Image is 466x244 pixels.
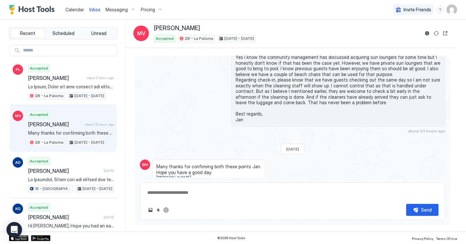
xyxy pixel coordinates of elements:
[147,206,154,214] button: Upload image
[436,235,457,241] a: Terms Of Use
[30,112,48,117] span: Accepted
[91,30,106,36] span: Unread
[423,29,431,37] button: Reservation information
[87,76,114,80] span: about 2 hours ago
[156,36,174,41] span: Accepted
[31,235,50,241] a: Google Play Store
[28,121,83,128] span: [PERSON_NAME]
[9,5,58,15] a: Host Tools Logo
[9,27,117,39] div: tab-group
[89,6,100,13] a: Inbox
[224,36,254,41] span: [DATE] - [DATE]
[30,158,48,164] span: Accepted
[65,7,84,12] span: Calendar
[65,6,84,13] a: Calendar
[436,237,457,240] span: Terms Of Use
[217,236,245,240] span: © 2025 Host Tools
[421,206,432,213] div: Send
[141,7,155,13] span: Pricing
[28,214,101,220] span: [PERSON_NAME]
[104,169,114,173] span: [DATE]
[20,45,116,56] input: Input Field
[74,139,104,145] span: [DATE] - [DATE]
[85,122,114,127] span: about 15 hours ago
[30,65,48,71] span: Accepted
[142,162,148,168] span: MV
[28,223,114,229] span: Hi [PERSON_NAME], Hope you had an easy check-out [DATE]. Just wish to thank you once again for st...
[436,6,444,14] div: menu
[162,206,170,214] button: ChatGPT Auto Reply
[28,168,101,174] span: [PERSON_NAME]
[236,49,441,123] span: Hi [PERSON_NAME], Yes I know the community management has discussed acquiring sun loungers for so...
[28,84,114,90] span: Lo Ipsum, Dolor sit ame consect adi elitse doeiusmod. Tem inci utla etd m aliquaenimad mini veni ...
[35,93,63,99] span: 2B - La Paloma
[9,235,28,241] a: App Store
[35,139,63,145] span: 2B - La Paloma
[46,29,81,38] button: Scheduled
[35,186,72,192] span: 1E - [GEOGRAPHIC_DATA]
[89,7,100,12] span: Inbox
[15,206,21,212] span: KG
[447,5,457,15] div: User profile
[15,160,21,165] span: AD
[20,30,35,36] span: Recent
[83,186,112,192] span: [DATE] - [DATE]
[74,93,104,99] span: [DATE] - [DATE]
[404,7,431,13] span: Invite Friends
[154,25,200,32] span: [PERSON_NAME]
[28,177,114,183] span: Lo Ipsumdol, Sitam con adi elitsed doe tempor incididun. Utl etdo magn ali e adminimvenia quis no...
[82,29,116,38] button: Unread
[137,29,145,37] span: MV
[408,128,445,133] span: about 23 hours ago
[286,147,299,151] span: [DATE]
[11,29,45,38] button: Recent
[441,29,449,37] button: Open reservation
[154,206,162,214] button: Quick reply
[412,235,433,241] a: Privacy Policy
[6,222,22,238] div: Open Intercom Messenger
[406,204,438,216] button: Send
[432,29,440,37] button: Sync reservation
[185,36,213,41] span: 2B - La Paloma
[104,215,114,219] span: [DATE]
[30,205,48,210] span: Accepted
[412,237,433,240] span: Privacy Policy
[15,113,21,119] span: MV
[105,7,128,13] span: Messaging
[156,164,261,181] span: Many thanks for confirming both these points Jan. Hope you have a good day. [PERSON_NAME]
[28,75,84,81] span: [PERSON_NAME]
[52,30,74,36] span: Scheduled
[28,130,114,136] span: Many thanks for confirming both these points Jan. Hope you have a good day. [PERSON_NAME]
[16,67,20,72] span: PL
